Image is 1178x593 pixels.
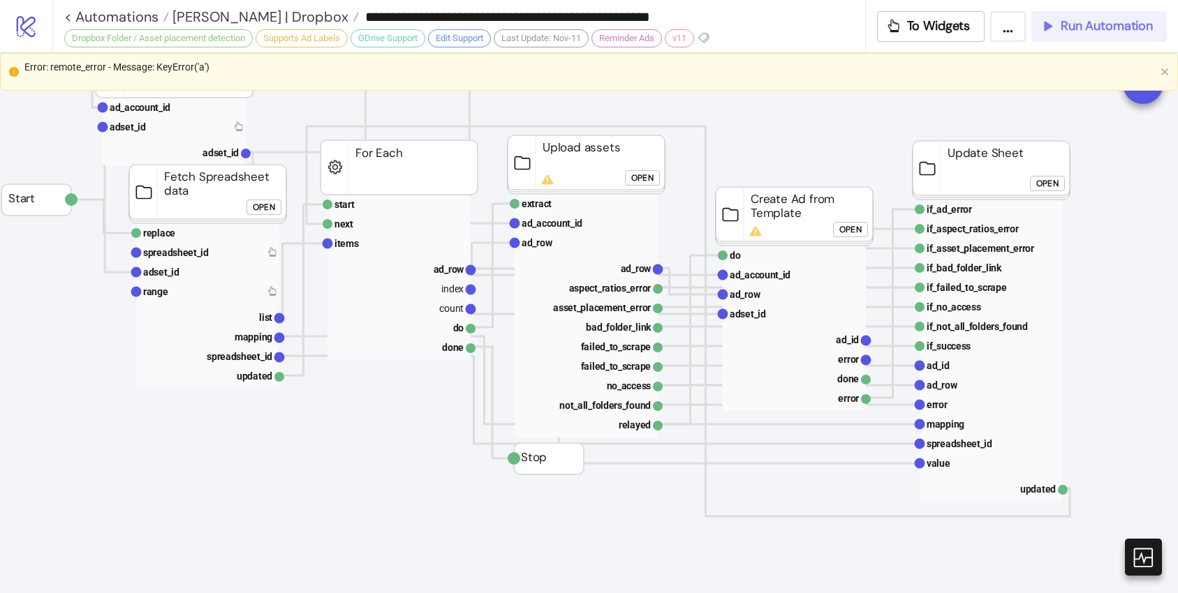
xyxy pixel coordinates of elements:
[259,312,272,323] text: list
[169,10,359,24] a: [PERSON_NAME] | Dropbox
[1031,11,1167,42] button: Run Automation
[256,29,348,47] div: Supports Ad Labels
[143,247,209,258] text: spreadsheet_id
[927,204,972,215] text: if_ad_error
[207,351,272,362] text: spreadsheet_id
[334,218,353,230] text: next
[927,243,1034,254] text: if_asset_placement_error
[441,283,464,294] text: index
[990,11,1026,42] button: ...
[246,200,281,215] button: Open
[1161,68,1169,77] button: close
[591,29,662,47] div: Reminder Ads
[927,282,1007,293] text: if_failed_to_scrape
[833,222,868,237] button: Open
[927,321,1028,332] text: if_not_all_folders_found
[522,198,552,209] text: extract
[522,237,553,248] text: ad_row
[927,301,981,313] text: if_no_access
[64,10,169,24] a: < Automations
[428,29,491,47] div: Edit Support
[110,102,170,113] text: ad_account_id
[110,121,146,133] text: adset_id
[927,419,964,430] text: mapping
[1161,68,1169,76] span: close
[927,262,1002,273] text: if_bad_folder_link
[631,170,654,186] div: Open
[927,399,948,410] text: error
[625,170,660,186] button: Open
[730,269,790,280] text: ad_account_id
[927,340,971,352] text: if_success
[1036,176,1059,192] div: Open
[522,218,582,229] text: ad_account_id
[9,67,19,77] span: exclamation-circle
[836,334,859,345] text: ad_id
[927,360,950,371] text: ad_id
[434,264,465,275] text: ad_row
[351,29,425,47] div: GDrive Support
[235,331,272,343] text: mapping
[927,380,958,391] text: ad_row
[927,223,1019,234] text: if_aspect_ratios_error
[730,308,766,320] text: adset_id
[1061,18,1153,34] span: Run Automation
[334,238,359,249] text: items
[169,8,348,26] span: [PERSON_NAME] | Dropbox
[907,18,971,34] span: To Widgets
[24,59,1155,75] div: Error: remote_error - Message: KeyError('a')
[927,438,992,449] text: spreadsheet_id
[439,303,464,314] text: count
[877,11,985,42] button: To Widgets
[730,250,741,261] text: do
[143,227,175,239] text: replace
[143,267,179,278] text: adset_id
[927,458,950,469] text: value
[730,289,761,300] text: ad_row
[494,29,589,47] div: Last Update: Nov-11
[253,200,275,216] div: Open
[1030,176,1065,191] button: Open
[839,222,862,238] div: Open
[64,29,253,47] div: Dropbox Folder / Asset placement detection
[621,263,652,274] text: ad_row
[838,354,859,365] text: error
[203,147,239,158] text: adset_id
[665,29,694,47] div: v11
[334,199,355,210] text: start
[143,286,168,297] text: range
